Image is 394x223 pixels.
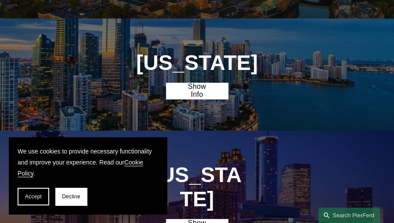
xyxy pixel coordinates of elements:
a: Show Info [166,83,228,99]
section: Cookie banner [9,137,167,214]
button: Accept [18,188,49,205]
p: We use cookies to provide necessary functionality and improve your experience. Read our . [18,146,158,179]
span: Decline [62,194,80,200]
h1: [US_STATE] [151,163,243,212]
a: Cookie Policy [18,159,143,177]
span: Accept [25,194,42,200]
a: Search this site [318,208,380,223]
button: Decline [55,188,87,205]
h1: [US_STATE] [135,51,259,75]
